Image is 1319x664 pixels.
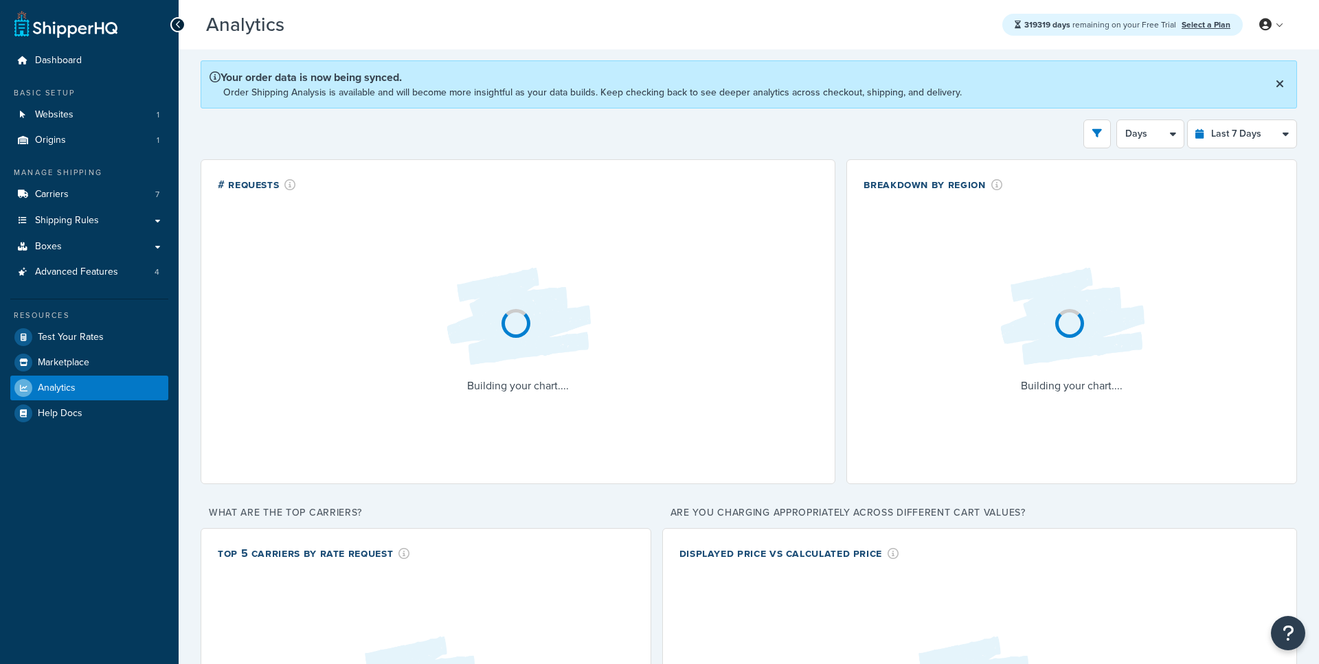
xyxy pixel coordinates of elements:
[38,357,89,369] span: Marketplace
[10,128,168,153] a: Origins1
[436,257,600,376] img: Loading...
[10,260,168,285] a: Advanced Features4
[38,332,104,343] span: Test Your Rates
[436,376,600,396] p: Building your chart....
[38,382,76,394] span: Analytics
[1083,119,1111,148] button: open filter drawer
[1271,616,1305,650] button: Open Resource Center
[210,69,962,85] p: Your order data is now being synced.
[1182,19,1230,31] a: Select a Plan
[10,87,168,99] div: Basic Setup
[206,14,989,36] h3: Analytics
[35,135,66,146] span: Origins
[10,128,168,153] li: Origins
[35,241,62,253] span: Boxes
[679,545,899,561] div: Displayed Price vs Calculated Price
[10,401,168,426] a: Help Docs
[1024,19,1178,31] span: remaining on your Free Trial
[10,182,168,207] a: Carriers7
[155,266,159,278] span: 4
[10,234,168,260] a: Boxes
[1024,19,1070,31] strong: 319319 days
[864,176,1002,192] div: Breakdown by Region
[35,55,82,67] span: Dashboard
[288,19,335,35] span: Beta
[10,48,168,73] a: Dashboard
[218,176,296,192] div: # Requests
[157,109,159,121] span: 1
[662,503,1297,523] p: Are you charging appropriately across different cart values?
[10,102,168,128] li: Websites
[38,408,82,420] span: Help Docs
[218,545,410,561] div: Top 5 Carriers by Rate Request
[989,257,1154,376] img: Loading...
[35,109,74,121] span: Websites
[10,208,168,233] a: Shipping Rules
[223,85,962,100] p: Order Shipping Analysis is available and will become more insightful as your data builds. Keep ch...
[10,310,168,321] div: Resources
[10,167,168,179] div: Manage Shipping
[10,376,168,400] a: Analytics
[10,182,168,207] li: Carriers
[201,503,651,523] p: What are the top carriers?
[10,260,168,285] li: Advanced Features
[989,376,1154,396] p: Building your chart....
[35,189,69,201] span: Carriers
[10,102,168,128] a: Websites1
[35,266,118,278] span: Advanced Features
[157,135,159,146] span: 1
[10,350,168,375] a: Marketplace
[10,325,168,350] a: Test Your Rates
[35,215,99,227] span: Shipping Rules
[155,189,159,201] span: 7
